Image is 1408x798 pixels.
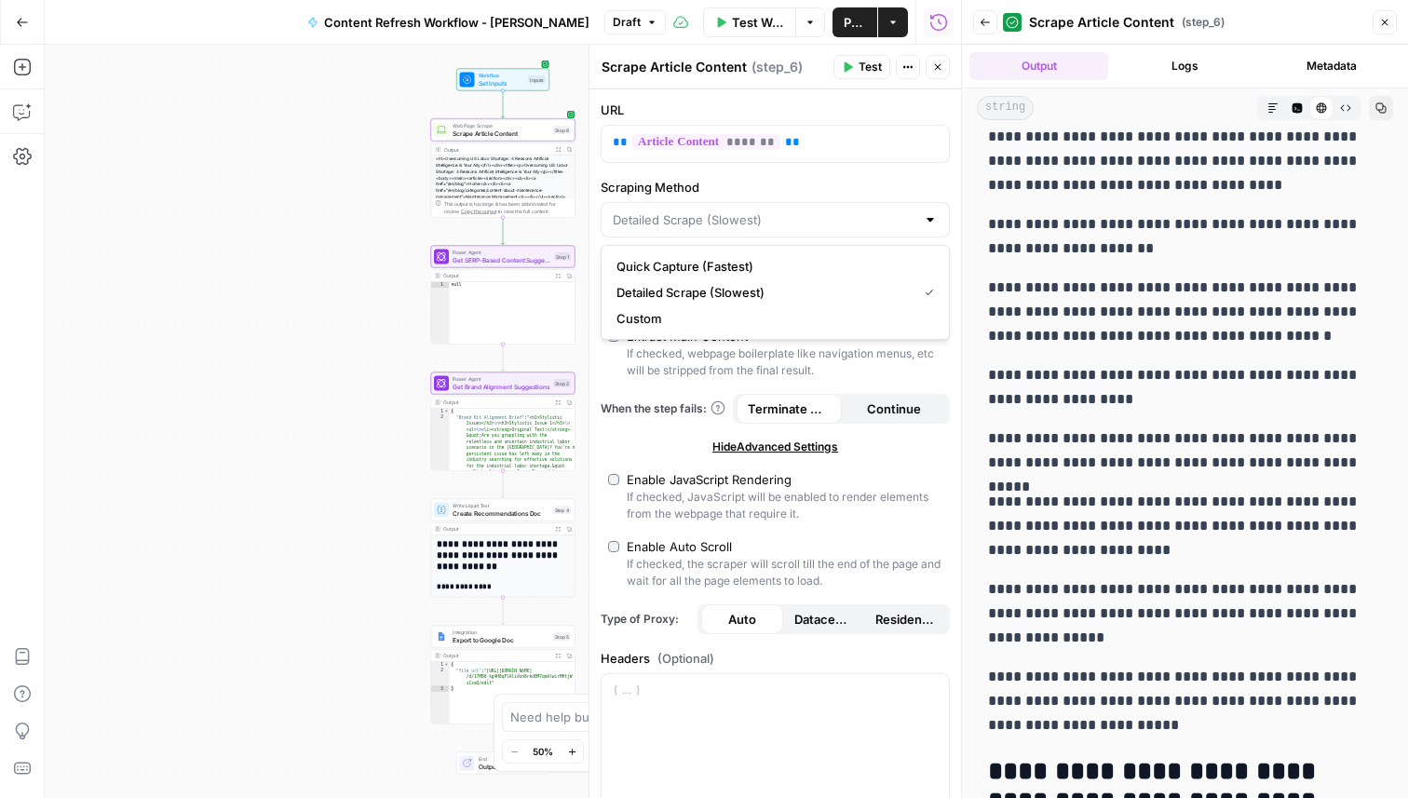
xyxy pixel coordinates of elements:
[453,508,549,518] span: Create Recommendations Doc
[479,755,542,763] span: End
[608,541,619,552] input: Enable Auto ScrollIf checked, the scraper will scroll till the end of the page and wait for all t...
[502,345,505,372] g: Edge from step_1 to step_2
[443,525,549,533] div: Output
[431,686,450,693] div: 3
[601,178,950,196] label: Scraping Method
[437,632,446,642] img: Instagram%20post%20-%201%201.png
[479,762,542,771] span: Output
[748,399,831,418] span: Terminate Workflow
[431,119,575,218] div: Web Page ScrapeScrape Article ContentStep 6Output<h1>Overcoming US Labor Shortage: 4 Reasons Arti...
[443,145,549,153] div: Output
[553,379,571,387] div: Step 2
[616,257,927,276] span: Quick Capture (Fastest)
[453,502,549,509] span: Write Liquid Text
[453,635,549,644] span: Export to Google Doc
[977,96,1034,120] span: string
[627,489,942,522] div: If checked, JavaScript will be enabled to render elements from the webpage that require it.
[453,128,549,138] span: Scrape Article Content
[613,14,641,31] span: Draft
[453,375,549,383] span: Power Agent
[479,78,525,88] span: Set Inputs
[479,72,525,79] span: Workflow
[833,7,877,37] button: Publish
[443,399,549,406] div: Output
[751,58,803,76] span: ( step_6 )
[1182,14,1225,31] span: ( step_6 )
[1116,52,1254,80] button: Logs
[443,652,549,659] div: Output
[431,626,575,724] div: IntegrationExport to Google DocStep 5Output{ "file_url":"[URL][DOMAIN_NAME] /d/17MB0_kg4H8qFlAlid...
[864,604,946,634] button: Residential
[732,13,784,32] span: Test Workflow
[554,252,571,261] div: Step 1
[627,556,942,589] div: If checked, the scraper will scroll till the end of the page and wait for all the page elements t...
[1262,52,1401,80] button: Metadata
[703,7,795,37] button: Test Workflow
[867,399,921,418] span: Continue
[604,10,666,34] button: Draft
[969,52,1108,80] button: Output
[844,13,866,32] span: Publish
[657,649,714,668] span: (Optional)
[613,210,915,229] input: Detailed Scrape (Slowest)
[553,126,571,134] div: Step 6
[601,611,690,628] span: Type of Proxy:
[461,209,496,214] span: Copy the output
[453,122,549,129] span: Web Page Scrape
[296,7,601,37] button: Content Refresh Workflow - [PERSON_NAME]
[833,55,890,79] button: Test
[431,662,450,669] div: 1
[502,598,505,625] g: Edge from step_4 to step_5
[627,345,942,379] div: If checked, webpage boilerplate like navigation menus, etc will be stripped from the final result.
[502,471,505,498] g: Edge from step_2 to step_4
[431,409,450,415] div: 1
[431,668,450,686] div: 2
[431,282,450,289] div: 1
[444,662,450,669] span: Toggle code folding, rows 1 through 3
[875,610,935,629] span: Residential
[431,69,575,91] div: WorkflowSet InputsInputs
[443,272,549,279] div: Output
[627,537,732,556] div: Enable Auto Scroll
[602,58,747,76] textarea: Scrape Article Content
[728,610,756,629] span: Auto
[324,13,589,32] span: Content Refresh Workflow - [PERSON_NAME]
[616,283,910,302] span: Detailed Scrape (Slowest)
[859,59,882,75] span: Test
[431,246,575,345] div: Power AgentGet SERP-Based Content SuggestionsStep 1Outputnull
[842,394,947,424] button: Continue
[528,75,546,84] div: Inputs
[453,382,549,391] span: Get Brand Alignment Suggestions
[783,604,865,634] button: Datacenter
[553,506,572,514] div: Step 4
[502,91,505,118] g: Edge from start to step_6
[453,249,550,256] span: Power Agent
[794,610,854,629] span: Datacenter
[608,474,619,485] input: Enable JavaScript RenderingIf checked, JavaScript will be enabled to render elements from the web...
[553,632,571,641] div: Step 5
[601,101,950,119] label: URL
[431,156,575,256] div: <h1>Overcoming US Labor Shortage: 4 Reasons Artificial Intelligence is Your Ally</h1><div><title>...
[533,744,553,759] span: 50%
[601,649,950,668] label: Headers
[453,255,550,264] span: Get SERP-Based Content Suggestions
[712,439,838,455] span: Hide Advanced Settings
[601,400,725,417] a: When the step fails:
[431,752,575,775] div: EndOutput
[431,372,575,471] div: Power AgentGet Brand Alignment SuggestionsStep 2Output{ "Brand Kit Alignment Brief":"<h2>Stylisti...
[627,470,792,489] div: Enable JavaScript Rendering
[616,309,927,328] span: Custom
[1029,13,1174,32] span: Scrape Article Content
[443,200,571,215] div: This output is too large & has been abbreviated for review. to view the full content.
[444,409,450,415] span: Toggle code folding, rows 1 through 3
[453,629,549,636] span: Integration
[502,218,505,245] g: Edge from step_6 to step_1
